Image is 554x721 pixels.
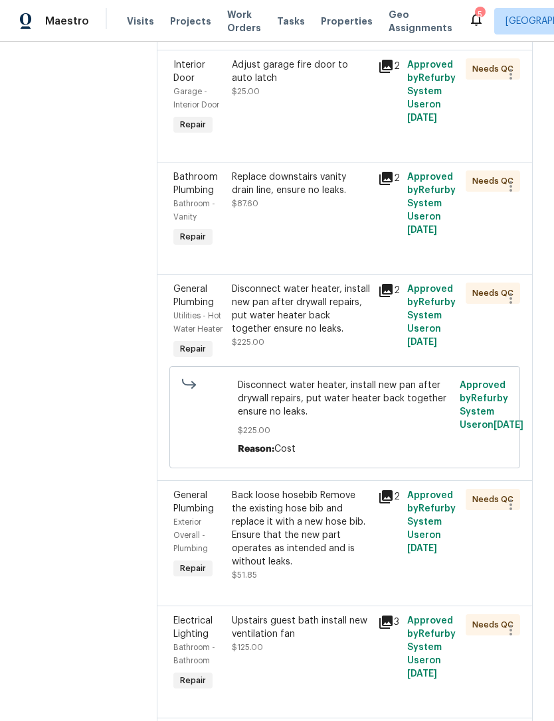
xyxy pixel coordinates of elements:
span: Projects [170,15,211,28]
span: Bathroom Plumbing [173,172,218,195]
span: $87.60 [232,200,258,208]
span: Cost [274,444,296,454]
span: Needs QC [472,62,519,76]
span: Bathroom - Bathroom [173,643,215,665]
div: Adjust garage fire door to auto latch [232,58,370,85]
span: Repair [175,342,211,356]
div: 2 [378,283,399,298]
span: General Plumbing [173,491,214,513]
div: Back loose hosebib Remove the existing hose bib and replace it with a new hose bib. Ensure that t... [232,489,370,568]
div: Replace downstairs vanity drain line, ensure no leaks. [232,170,370,197]
span: Needs QC [472,287,519,300]
span: Approved by Refurby System User on [407,491,456,553]
span: Approved by Refurby System User on [407,60,456,123]
span: [DATE] [407,338,437,347]
span: Utilities - Hot Water Heater [173,312,223,333]
span: Repair [175,674,211,687]
span: Repair [175,118,211,131]
span: Needs QC [472,493,519,506]
span: Approved by Refurby System User on [407,616,456,679]
span: $225.00 [238,424,452,437]
span: Tasks [277,17,305,26]
div: Disconnect water heater, install new pan after drywall repairs, put water heater back together en... [232,283,370,336]
span: Repair [175,562,211,575]
span: Geo Assignments [389,8,452,34]
span: Electrical Lighting [173,616,213,639]
span: Garage - Interior Door [173,88,219,109]
span: Approved by Refurby System User on [407,285,456,347]
span: Visits [127,15,154,28]
span: Properties [321,15,373,28]
span: [DATE] [407,669,437,679]
span: [DATE] [407,544,437,553]
span: Repair [175,230,211,243]
div: 5 [475,8,484,21]
span: $25.00 [232,88,260,96]
span: Exterior Overall - Plumbing [173,518,208,553]
div: 2 [378,58,399,74]
span: Needs QC [472,618,519,631]
span: [DATE] [407,113,437,123]
span: $125.00 [232,643,263,651]
span: Work Orders [227,8,261,34]
span: $225.00 [232,338,264,346]
span: Bathroom - Vanity [173,200,215,221]
span: Reason: [238,444,274,454]
span: [DATE] [494,421,523,430]
div: 2 [378,489,399,505]
span: Approved by Refurby System User on [460,381,523,430]
span: Maestro [45,15,89,28]
span: [DATE] [407,226,437,235]
div: 3 [378,614,399,630]
span: General Plumbing [173,285,214,307]
div: Upstairs guest bath install new ventilation fan [232,614,370,641]
span: $51.85 [232,571,257,579]
span: Approved by Refurby System User on [407,172,456,235]
span: Interior Door [173,60,205,83]
div: 2 [378,170,399,186]
span: Disconnect water heater, install new pan after drywall repairs, put water heater back together en... [238,379,452,419]
span: Needs QC [472,174,519,188]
